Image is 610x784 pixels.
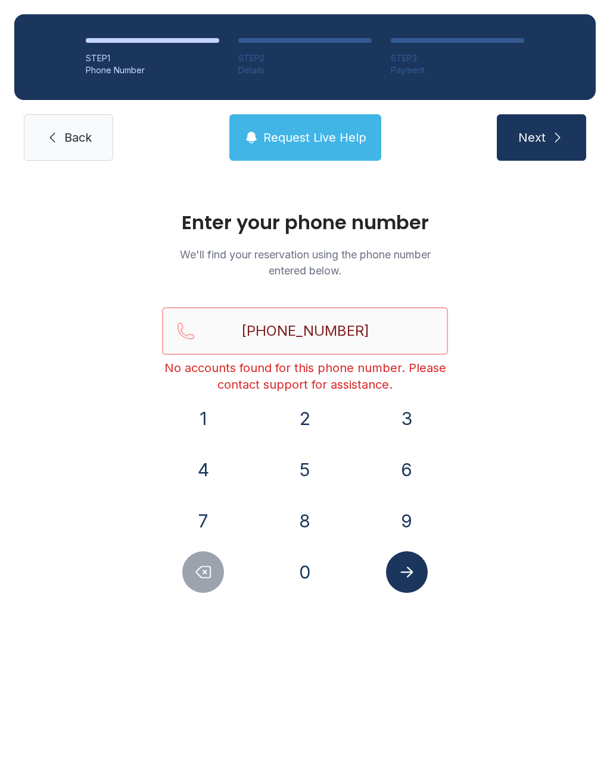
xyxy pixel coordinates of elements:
[391,52,524,64] div: STEP 3
[182,500,224,542] button: 7
[86,64,219,76] div: Phone Number
[64,129,92,146] span: Back
[86,52,219,64] div: STEP 1
[238,64,372,76] div: Details
[162,246,448,279] p: We'll find your reservation using the phone number entered below.
[386,449,428,491] button: 6
[386,500,428,542] button: 9
[162,213,448,232] h1: Enter your phone number
[162,360,448,393] div: No accounts found for this phone number. Please contact support for assistance.
[386,551,428,593] button: Submit lookup form
[284,500,326,542] button: 8
[162,307,448,355] input: Reservation phone number
[284,449,326,491] button: 5
[182,449,224,491] button: 4
[238,52,372,64] div: STEP 2
[263,129,366,146] span: Request Live Help
[182,398,224,439] button: 1
[518,129,546,146] span: Next
[391,64,524,76] div: Payment
[182,551,224,593] button: Delete number
[284,398,326,439] button: 2
[284,551,326,593] button: 0
[386,398,428,439] button: 3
